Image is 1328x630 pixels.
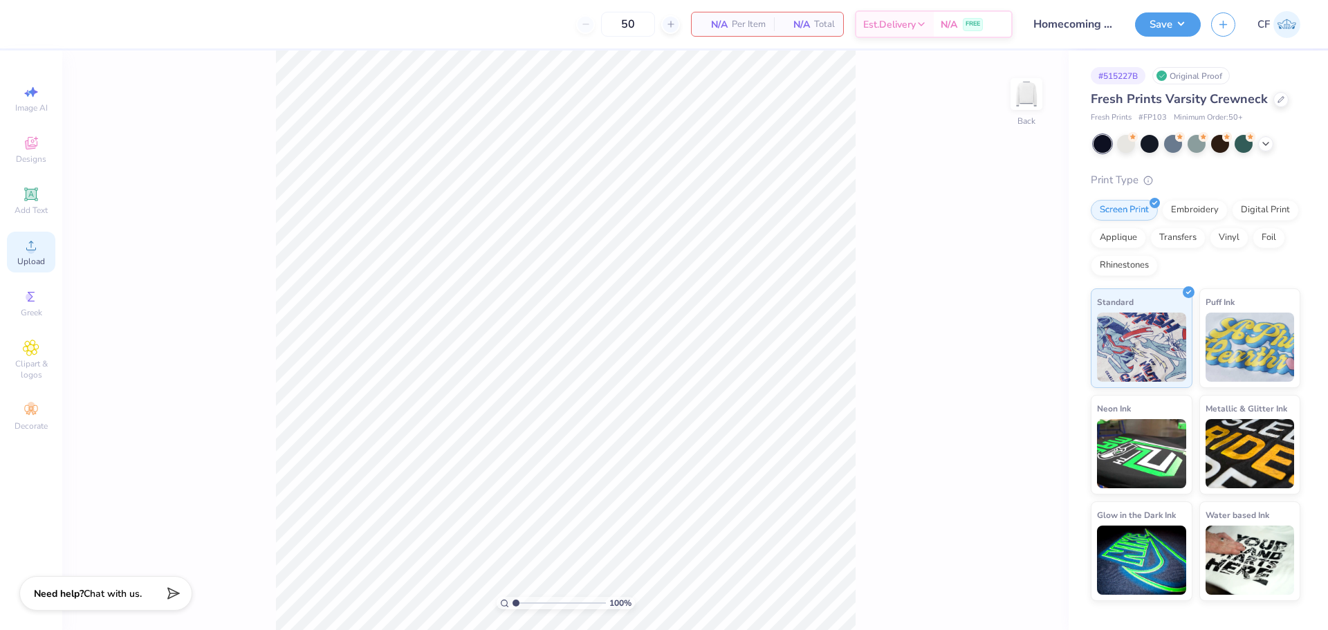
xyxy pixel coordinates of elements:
input: – – [601,12,655,37]
img: Back [1013,80,1040,108]
span: N/A [941,17,957,32]
span: Neon Ink [1097,401,1131,416]
span: Standard [1097,295,1134,309]
button: Save [1135,12,1201,37]
div: Vinyl [1210,228,1248,248]
span: Upload [17,256,45,267]
span: Fresh Prints [1091,112,1132,124]
input: Untitled Design [1023,10,1125,38]
div: # 515227B [1091,67,1145,84]
img: Neon Ink [1097,419,1186,488]
img: Standard [1097,313,1186,382]
div: Original Proof [1152,67,1230,84]
img: Glow in the Dark Ink [1097,526,1186,595]
span: Total [814,17,835,32]
img: Puff Ink [1206,313,1295,382]
div: Transfers [1150,228,1206,248]
img: Metallic & Glitter Ink [1206,419,1295,488]
div: Screen Print [1091,200,1158,221]
span: Puff Ink [1206,295,1235,309]
span: Fresh Prints Varsity Crewneck [1091,91,1268,107]
span: Designs [16,154,46,165]
strong: Need help? [34,587,84,600]
div: Foil [1253,228,1285,248]
span: Metallic & Glitter Ink [1206,401,1287,416]
div: Print Type [1091,172,1300,188]
span: CF [1257,17,1270,33]
div: Digital Print [1232,200,1299,221]
span: Water based Ink [1206,508,1269,522]
span: Per Item [732,17,766,32]
span: Image AI [15,102,48,113]
span: N/A [700,17,728,32]
div: Applique [1091,228,1146,248]
div: Rhinestones [1091,255,1158,276]
img: Water based Ink [1206,526,1295,595]
span: Greek [21,307,42,318]
span: # FP103 [1138,112,1167,124]
span: Est. Delivery [863,17,916,32]
span: Chat with us. [84,587,142,600]
a: CF [1257,11,1300,38]
span: N/A [782,17,810,32]
div: Back [1017,115,1035,127]
div: Embroidery [1162,200,1228,221]
span: Minimum Order: 50 + [1174,112,1243,124]
span: Clipart & logos [7,358,55,380]
span: Add Text [15,205,48,216]
img: Cholo Fernandez [1273,11,1300,38]
span: Decorate [15,420,48,432]
span: FREE [966,19,980,29]
span: 100 % [609,597,631,609]
span: Glow in the Dark Ink [1097,508,1176,522]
